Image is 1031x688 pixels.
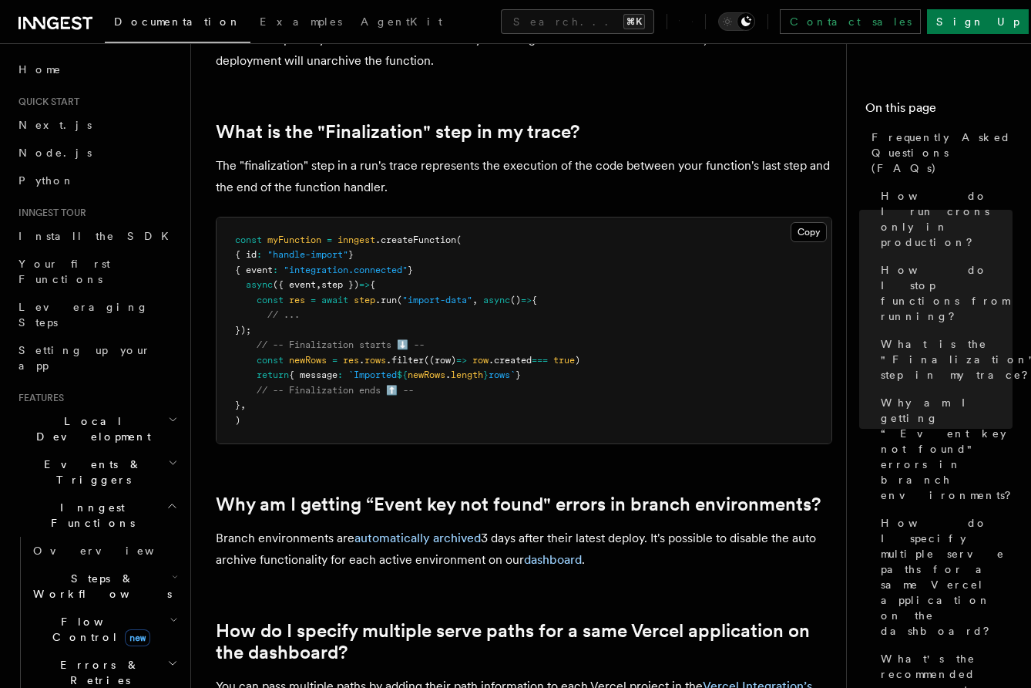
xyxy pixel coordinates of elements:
[338,369,343,380] span: :
[359,279,370,290] span: =>
[27,565,181,608] button: Steps & Workflows
[12,167,181,194] a: Python
[235,400,240,410] span: }
[575,355,580,366] span: )
[257,355,284,366] span: const
[718,12,755,31] button: Toggle dark mode
[553,355,575,366] span: true
[12,500,166,531] span: Inngest Functions
[18,258,110,285] span: Your first Functions
[489,355,532,366] span: .created
[257,249,262,260] span: :
[12,392,64,404] span: Features
[354,295,375,305] span: step
[12,207,86,219] span: Inngest tour
[321,279,359,290] span: step })
[332,355,338,366] span: =
[289,355,327,366] span: newRows
[354,531,481,545] a: automatically archived
[216,528,832,571] p: Branch environments are 3 days after their latest deploy. It's possible to disable the auto archi...
[12,139,181,167] a: Node.js
[875,182,1013,256] a: How do I run crons only in production?
[515,369,521,380] span: }
[267,234,321,245] span: myFunction
[12,494,181,537] button: Inngest Functions
[524,552,582,567] a: dashboard
[316,279,321,290] span: ,
[257,339,425,350] span: // -- Finalization starts ⬇️ --
[18,344,151,372] span: Setting up your app
[472,295,478,305] span: ,
[501,9,654,34] button: Search...⌘K
[257,385,414,396] span: // -- Finalization ends ⬆️ --
[456,234,462,245] span: (
[235,325,251,336] span: });
[27,537,181,565] a: Overview
[351,5,452,42] a: AgentKit
[780,9,921,34] a: Contact sales
[267,309,300,320] span: // ...
[623,14,645,29] kbd: ⌘K
[12,293,181,336] a: Leveraging Steps
[348,369,397,380] span: `Imported
[12,450,181,494] button: Events & Triggers
[12,336,181,379] a: Setting up your app
[235,234,262,245] span: const
[12,457,168,487] span: Events & Triggers
[33,545,192,557] span: Overview
[18,119,92,131] span: Next.js
[875,330,1013,389] a: What is the "Finalization" step in my trace?
[791,222,827,242] button: Copy
[257,369,289,380] span: return
[321,295,348,305] span: await
[27,608,181,651] button: Flow Controlnew
[875,256,1013,330] a: How do I stop functions from running?
[27,614,170,645] span: Flow Control
[424,355,456,366] span: ((row)
[235,249,257,260] span: { id
[284,265,408,275] span: "integration.connected"
[338,234,375,245] span: inngest
[521,295,532,305] span: =>
[489,369,515,380] span: rows`
[881,188,1013,250] span: How do I run crons only in production?
[273,265,278,275] span: :
[483,369,489,380] span: }
[359,355,364,366] span: .
[510,295,521,305] span: ()
[311,295,316,305] span: =
[875,389,1013,509] a: Why am I getting “Event key not found" errors in branch environments?
[451,369,483,380] span: length
[12,111,181,139] a: Next.js
[273,279,316,290] span: ({ event
[12,56,181,83] a: Home
[257,295,284,305] span: const
[871,130,1013,176] span: Frequently Asked Questions (FAQs)
[289,295,305,305] span: res
[267,249,348,260] span: "handle-import"
[18,230,178,242] span: Install the SDK
[12,96,79,108] span: Quick start
[375,295,397,305] span: .run
[408,369,445,380] span: newRows
[12,222,181,250] a: Install the SDK
[456,355,467,366] span: =>
[532,355,548,366] span: ===
[397,369,408,380] span: ${
[105,5,250,43] a: Documentation
[881,515,1013,639] span: How do I specify multiple serve paths for a same Vercel application on the dashboard?
[370,279,375,290] span: {
[402,295,472,305] span: "import-data"
[18,174,75,187] span: Python
[246,279,273,290] span: async
[18,62,62,77] span: Home
[364,355,386,366] span: rows
[27,657,167,688] span: Errors & Retries
[216,155,832,198] p: The "finalization" step in a run's trace represents the execution of the code between your functi...
[397,295,402,305] span: (
[472,355,489,366] span: row
[445,369,451,380] span: .
[348,249,354,260] span: }
[27,571,172,602] span: Steps & Workflows
[865,99,1013,123] h4: On this page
